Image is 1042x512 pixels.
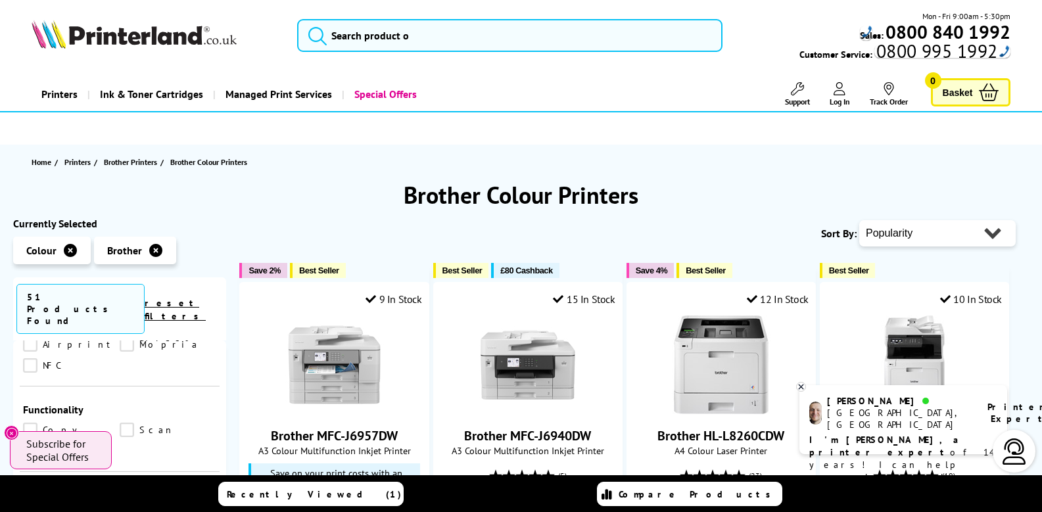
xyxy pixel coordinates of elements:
[491,263,559,278] button: £80 Cashback
[32,20,237,49] img: Printerland Logo
[999,45,1010,57] img: hfpfyWBK5wQHBAGPgDf9c6qAYOxxMAAAAASUVORK5CYII=
[227,488,402,500] span: Recently Viewed (1)
[830,97,850,106] span: Log In
[342,78,427,111] a: Special Offers
[64,155,94,169] a: Printers
[145,297,206,322] a: reset filters
[32,155,55,169] a: Home
[249,266,280,275] span: Save 2%
[433,263,489,278] button: Best Seller
[597,482,782,506] a: Compare Products
[820,263,876,278] button: Best Seller
[672,404,770,417] a: Brother HL-L8260CDW
[686,266,726,275] span: Best Seller
[32,78,87,111] a: Printers
[299,266,339,275] span: Best Seller
[13,179,1029,210] h1: Brother Colour Printers
[931,78,1011,106] a: Basket 0
[827,395,971,407] div: [PERSON_NAME]
[270,467,402,500] span: Save on your print costs with an MPS Essential Subscription
[170,157,247,167] span: Brother Colour Printers
[672,315,770,414] img: Brother HL-L8260CDW
[107,244,142,257] span: Brother
[440,444,615,457] span: A3 Colour Multifunction Inkjet Printer
[1001,438,1028,465] img: user-headset-light.svg
[26,244,57,257] span: Colour
[247,444,421,457] span: A3 Colour Multifunction Inkjet Printer
[218,482,404,506] a: Recently Viewed (1)
[104,155,160,169] a: Brother Printers
[120,337,216,352] a: Mopria
[297,19,722,52] input: Search product o
[500,266,552,275] span: £80 Cashback
[619,488,778,500] span: Compare Products
[213,78,342,111] a: Managed Print Services
[366,292,422,306] div: 9 In Stock
[799,45,1010,60] span: Customer Service:
[553,292,615,306] div: 15 In Stock
[747,292,809,306] div: 12 In Stock
[285,404,384,417] a: Brother MFC-J6957DW
[120,423,216,437] a: Scan
[16,284,145,334] span: 51 Products Found
[809,434,997,496] p: of 14 years! I can help you choose the right product
[785,97,810,106] span: Support
[860,26,872,40] div: Call: 0800 840 1992
[865,315,964,414] img: Brother MFC-L8690CDW
[627,263,674,278] button: Save 4%
[104,155,157,169] span: Brother Printers
[100,78,203,111] span: Ink & Toner Cartridges
[943,83,973,101] span: Basket
[23,423,120,437] a: Copy
[290,263,346,278] button: Best Seller
[830,82,850,106] a: Log In
[479,404,577,417] a: Brother MFC-J6940DW
[874,45,1010,57] div: Call: 0800 995 1992
[922,10,1010,22] span: Mon - Fri 9:00am - 5:30pm
[636,266,667,275] span: Save 4%
[23,358,120,373] a: NFC
[558,463,567,488] span: (5)
[634,444,809,457] span: A4 Colour Laser Printer
[809,434,962,458] b: I'm [PERSON_NAME], a printer expert
[26,437,99,463] span: Subscribe for Special Offers
[940,292,1002,306] div: 10 In Stock
[809,402,822,425] img: ashley-livechat.png
[271,427,398,444] a: Brother MFC-J6957DW
[23,337,120,352] a: Airprint
[442,266,483,275] span: Best Seller
[884,26,1010,38] a: 0800 840 1992
[925,72,941,89] span: 0
[827,407,971,431] div: [GEOGRAPHIC_DATA], [GEOGRAPHIC_DATA]
[4,425,19,440] button: Close
[479,315,577,414] img: Brother MFC-J6940DW
[23,403,216,416] div: Functionality
[87,78,213,111] a: Ink & Toner Cartridges
[785,82,810,106] a: Support
[862,26,872,37] img: hfpfyWBK5wQHBAGPgDf9c6qAYOxxMAAAAASUVORK5CYII=
[749,463,762,488] span: (23)
[32,20,281,51] a: Printerland Logo
[886,20,1010,44] b: 0800 840 1992
[13,217,226,230] div: Currently Selected
[239,263,287,278] button: Save 2%
[676,263,732,278] button: Best Seller
[657,427,784,444] a: Brother HL-L8260CDW
[821,227,857,240] span: Sort By:
[64,155,91,169] span: Printers
[870,82,908,106] a: Track Order
[285,315,384,414] img: Brother MFC-J6957DW
[464,427,591,444] a: Brother MFC-J6940DW
[829,266,869,275] span: Best Seller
